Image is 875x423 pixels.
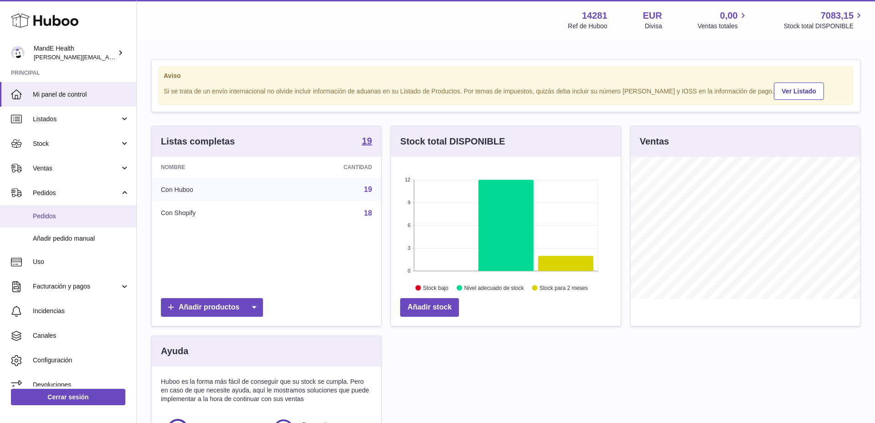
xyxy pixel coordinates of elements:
[408,268,411,273] text: 0
[152,157,273,178] th: Nombre
[161,377,372,403] p: Huboo es la forma más fácil de conseguir que su stock se cumpla. Pero en caso de que necesite ayu...
[784,22,864,31] span: Stock total DISPONIBLE
[362,136,372,145] strong: 19
[568,22,607,31] div: Ref de Huboo
[464,285,525,291] text: Nivel adecuado de stock
[640,135,669,148] h3: Ventas
[364,186,372,193] a: 19
[34,44,116,62] div: MandE Health
[33,307,129,315] span: Incidencias
[821,10,854,22] span: 7083,15
[33,381,129,389] span: Devoluciones
[11,389,125,405] a: Cerrar sesión
[33,115,120,124] span: Listados
[33,282,120,291] span: Facturación y pagos
[720,10,738,22] span: 0,00
[540,285,588,291] text: Stock para 2 meses
[161,345,188,357] h3: Ayuda
[152,201,273,225] td: Con Shopify
[273,157,381,178] th: Cantidad
[362,136,372,147] a: 19
[774,83,824,100] a: Ver Listado
[33,234,129,243] span: Añadir pedido manual
[784,10,864,31] a: 7083,15 Stock total DISPONIBLE
[33,164,120,173] span: Ventas
[400,298,459,317] a: Añadir stock
[34,53,232,61] span: [PERSON_NAME][EMAIL_ADDRESS][PERSON_NAME][DOMAIN_NAME]
[33,331,129,340] span: Canales
[405,177,411,182] text: 12
[161,135,235,148] h3: Listas completas
[33,258,129,266] span: Uso
[400,135,505,148] h3: Stock total DISPONIBLE
[11,46,25,60] img: luis.mendieta@mandehealth.com
[364,209,372,217] a: 18
[33,356,129,365] span: Configuración
[582,10,607,22] strong: 14281
[164,72,848,80] strong: Aviso
[161,298,263,317] a: Añadir productos
[645,22,662,31] div: Divisa
[698,22,748,31] span: Ventas totales
[408,200,411,205] text: 9
[33,212,129,221] span: Pedidos
[33,139,120,148] span: Stock
[423,285,448,291] text: Stock bajo
[152,178,273,201] td: Con Huboo
[643,10,662,22] strong: EUR
[164,81,848,100] div: Si se trata de un envío internacional no olvide incluir información de aduanas en su Listado de P...
[698,10,748,31] a: 0,00 Ventas totales
[33,90,129,99] span: Mi panel de control
[33,189,120,197] span: Pedidos
[408,222,411,228] text: 6
[408,245,411,251] text: 3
